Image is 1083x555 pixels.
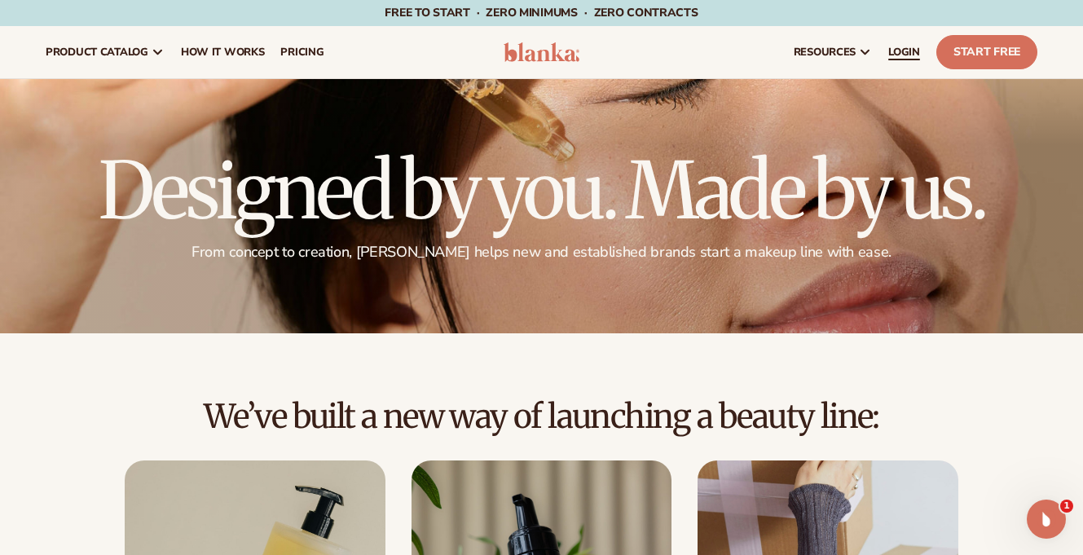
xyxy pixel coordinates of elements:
a: Start Free [936,35,1037,69]
p: From concept to creation, [PERSON_NAME] helps new and established brands start a makeup line with... [46,243,1037,262]
h2: We’ve built a new way of launching a beauty line: [46,399,1037,434]
a: product catalog [37,26,173,78]
span: pricing [280,46,324,59]
span: resources [794,46,856,59]
a: pricing [272,26,332,78]
span: product catalog [46,46,148,59]
a: resources [786,26,880,78]
a: How It Works [173,26,273,78]
span: LOGIN [888,46,920,59]
span: 1 [1060,500,1073,513]
img: logo [504,42,580,62]
iframe: Intercom live chat [1027,500,1066,539]
h1: Designed by you. Made by us. [46,152,1037,230]
span: How It Works [181,46,265,59]
a: LOGIN [880,26,928,78]
span: Free to start · ZERO minimums · ZERO contracts [385,5,698,20]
